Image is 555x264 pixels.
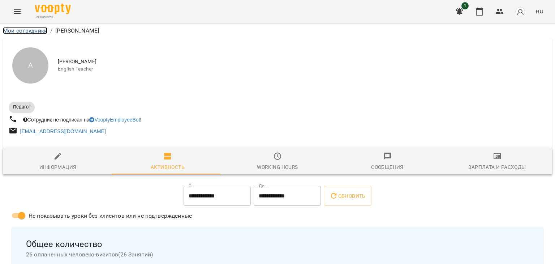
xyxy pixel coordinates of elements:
[371,163,404,171] div: Сообщения
[324,186,371,206] button: Обновить
[12,47,48,84] div: A
[20,128,106,134] a: [EMAIL_ADDRESS][DOMAIN_NAME]
[58,65,546,73] span: English Teacher
[22,115,143,125] div: Сотрудник не подписан на !
[39,163,77,171] div: Информация
[257,163,298,171] div: Working hours
[151,163,185,171] div: Активность
[535,8,543,15] span: RU
[26,239,529,250] span: Общее количество
[50,26,52,35] li: /
[330,192,366,200] span: Обновить
[26,250,529,259] span: 26 оплаченных человеко-визитов ( 26 Занятий )
[58,58,546,65] span: [PERSON_NAME]
[9,104,35,110] span: Педагог
[3,27,47,34] a: Мои сотрудники
[29,212,192,220] span: Не показывать уроки без клиентов или не подтвержденные
[515,7,525,17] img: avatar_s.png
[468,163,526,171] div: Зарплата и Расходы
[35,15,71,20] span: For Business
[55,26,99,35] p: [PERSON_NAME]
[89,117,140,123] a: VooptyEmployeeBot
[533,5,546,18] button: RU
[3,26,552,35] nav: breadcrumb
[461,2,469,9] span: 1
[9,3,26,20] button: Menu
[35,4,71,14] img: Voopty Logo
